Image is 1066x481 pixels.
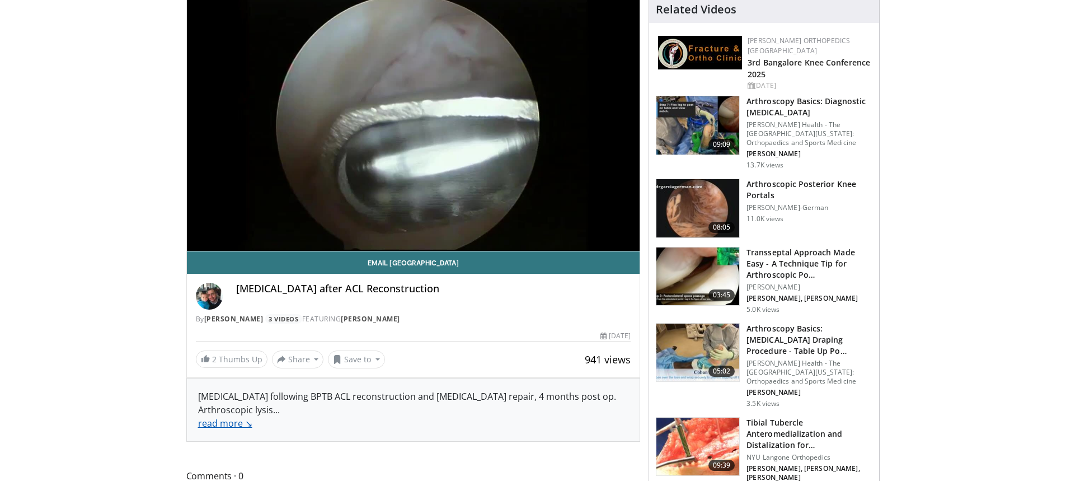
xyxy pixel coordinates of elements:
span: 2 [212,354,217,365]
img: 06234ec1-9449-4fdc-a1ec-369a50591d94.150x105_q85_crop-smart_upscale.jpg [656,179,739,237]
span: 09:09 [708,139,735,150]
a: 08:05 Arthroscopic Posterior Knee Portals [PERSON_NAME]-German 11.0K views [656,179,872,238]
a: Email [GEOGRAPHIC_DATA] [187,251,640,274]
img: Avatar [196,283,223,310]
span: 941 views [585,353,631,366]
p: 13.7K views [746,161,783,170]
button: Share [272,351,324,368]
a: 09:09 Arthroscopy Basics: Diagnostic [MEDICAL_DATA] [PERSON_NAME] Health - The [GEOGRAPHIC_DATA][... [656,96,872,170]
p: [PERSON_NAME] Health - The [GEOGRAPHIC_DATA][US_STATE]: Orthopaedics and Sports Medicine [746,120,872,147]
div: By FEATURING [196,314,631,324]
p: [PERSON_NAME] [746,283,872,292]
p: [PERSON_NAME] [746,150,872,158]
a: 3 Videos [265,314,302,324]
a: 2 Thumbs Up [196,351,267,368]
a: [PERSON_NAME] [341,314,400,324]
img: 80b9674e-700f-42d5-95ff-2772df9e177e.jpeg.150x105_q85_crop-smart_upscale.jpg [656,96,739,155]
h4: Related Videos [656,3,736,16]
p: NYU Langone Orthopedics [746,453,872,462]
p: [PERSON_NAME]-German [746,203,872,212]
p: [PERSON_NAME] Health - The [GEOGRAPHIC_DATA][US_STATE]: Orthopaedics and Sports Medicine [746,359,872,386]
div: [DATE] [600,331,631,341]
a: [PERSON_NAME] [204,314,264,324]
p: 11.0K views [746,214,783,223]
h3: Arthroscopic Posterior Knee Portals [746,179,872,201]
a: 05:02 Arthroscopy Basics: [MEDICAL_DATA] Draping Procedure - Table Up Po… [PERSON_NAME] Health - ... [656,323,872,408]
button: Save to [328,351,385,368]
img: 713490ac-eeae-4ba4-8710-dce86352a06e.150x105_q85_crop-smart_upscale.jpg [656,324,739,382]
a: 3rd Bangalore Knee Conference 2025 [748,57,870,80]
span: 03:45 [708,289,735,301]
h3: Arthroscopy Basics: Diagnostic [MEDICAL_DATA] [746,96,872,118]
p: 5.0K views [746,305,779,314]
a: read more ↘ [198,417,252,429]
span: 05:02 [708,366,735,377]
h4: [MEDICAL_DATA] after ACL Reconstruction [236,283,631,295]
span: ... [198,404,280,429]
h3: Tibial Tubercle Anteromedialization and Distalization for [MEDICAL_DATA] Al… [746,417,872,451]
span: 08:05 [708,222,735,233]
a: [PERSON_NAME] Orthopedics [GEOGRAPHIC_DATA] [748,36,850,55]
div: [DATE] [748,81,870,91]
h3: Transseptal Approach Made Easy - A Technique Tip for Arthroscopic Po… [746,247,872,281]
span: 09:39 [708,460,735,471]
img: d88464db-1e3f-475b-9d37-80c843bae3dd.150x105_q85_crop-smart_upscale.jpg [656,247,739,306]
p: 3.5K views [746,399,779,408]
img: 8b157036-c30f-4684-893e-81924902daa4.jpg.150x105_q85_crop-smart_upscale.jpg [656,418,739,476]
p: [PERSON_NAME], [PERSON_NAME] [746,294,872,303]
p: [PERSON_NAME] [746,388,872,397]
img: 1ab50d05-db0e-42c7-b700-94c6e0976be2.jpeg.150x105_q85_autocrop_double_scale_upscale_version-0.2.jpg [658,36,742,69]
h3: Arthroscopy Basics: [MEDICAL_DATA] Draping Procedure - Table Up Po… [746,323,872,357]
div: [MEDICAL_DATA] following BPTB ACL reconstruction and [MEDICAL_DATA] repair, 4 months post op. Art... [198,390,629,430]
a: 03:45 Transseptal Approach Made Easy - A Technique Tip for Arthroscopic Po… [PERSON_NAME] [PERSON... [656,247,872,314]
